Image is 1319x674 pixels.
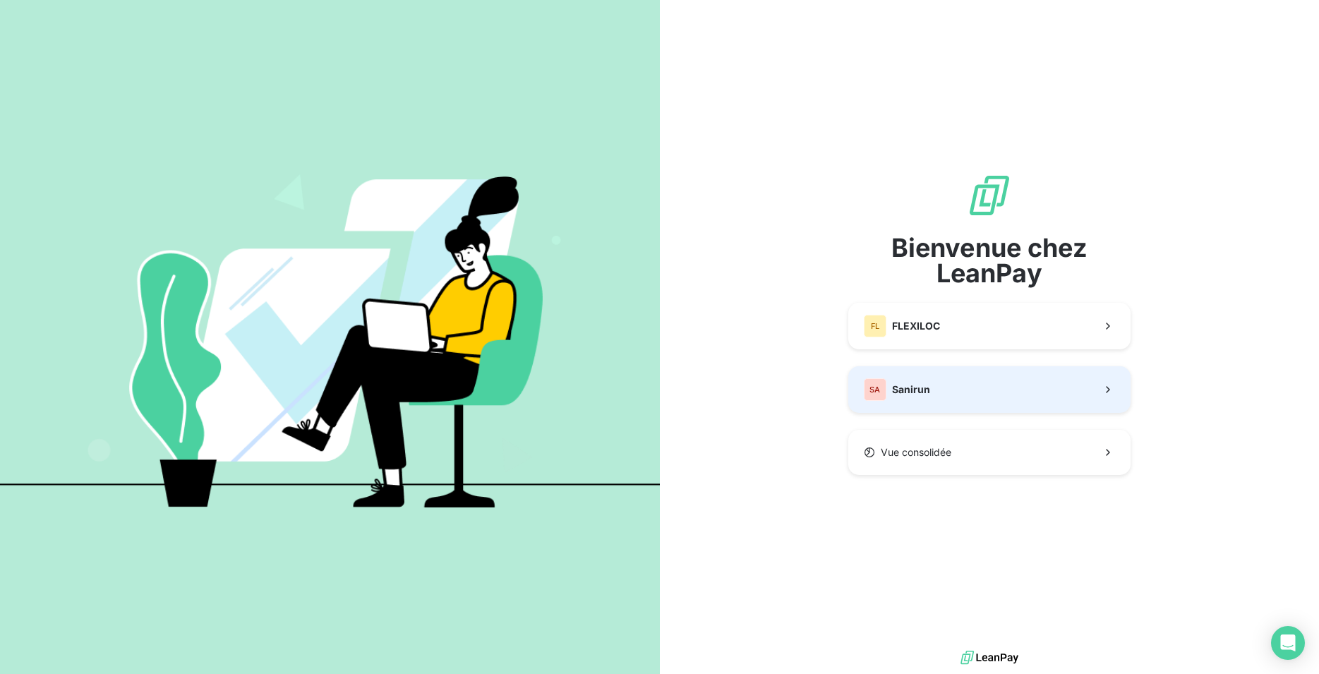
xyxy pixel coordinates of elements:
span: Vue consolidée [881,445,951,459]
div: FL [864,315,886,337]
img: logo sigle [967,173,1012,218]
button: SASanirun [848,366,1131,413]
div: Open Intercom Messenger [1271,626,1305,660]
button: Vue consolidée [848,430,1131,475]
span: FLEXILOC [892,319,940,333]
div: SA [864,378,886,401]
img: logo [960,647,1018,668]
span: Bienvenue chez LeanPay [848,235,1131,286]
button: FLFLEXILOC [848,303,1131,349]
span: Sanirun [892,383,930,397]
